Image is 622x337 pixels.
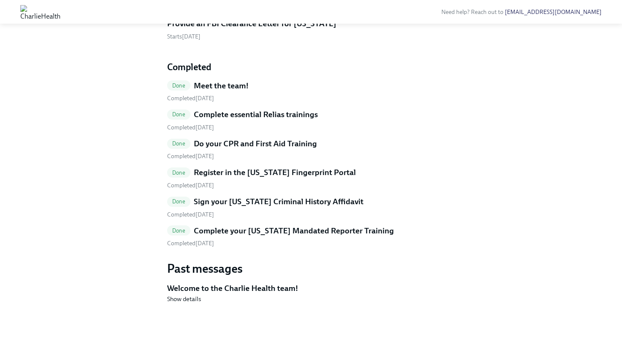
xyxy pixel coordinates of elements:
[167,61,455,74] h4: Completed
[167,170,190,176] span: Done
[167,182,214,189] span: Friday, September 26th 2025, 2:39 pm
[167,196,455,219] a: DoneSign your [US_STATE] Criminal History Affidavit Completed[DATE]
[167,95,214,102] span: Friday, September 26th 2025, 2:58 pm
[167,124,214,131] span: Friday, September 26th 2025, 2:11 pm
[167,80,455,103] a: DoneMeet the team! Completed[DATE]
[167,225,455,248] a: DoneComplete your [US_STATE] Mandated Reporter Training Completed[DATE]
[167,140,190,147] span: Done
[167,261,455,276] h3: Past messages
[167,198,190,205] span: Done
[167,111,190,118] span: Done
[167,211,214,218] span: Completed [DATE]
[194,167,356,178] h5: Register in the [US_STATE] Fingerprint Portal
[194,80,249,91] h5: Meet the team!
[167,240,214,247] span: Friday, September 26th 2025, 2:41 pm
[167,295,201,303] button: Show details
[167,82,190,89] span: Done
[167,18,455,41] a: Provide an FBI Clearance Letter for [US_STATE]Starts[DATE]
[167,227,190,234] span: Done
[194,225,394,236] h5: Complete your [US_STATE] Mandated Reporter Training
[167,153,214,160] span: Friday, September 26th 2025, 2:11 pm
[441,8,602,16] span: Need help? Reach out to
[167,109,455,132] a: DoneComplete essential Relias trainings Completed[DATE]
[194,109,318,120] h5: Complete essential Relias trainings
[505,8,602,16] a: [EMAIL_ADDRESS][DOMAIN_NAME]
[167,167,455,189] a: DoneRegister in the [US_STATE] Fingerprint Portal Completed[DATE]
[167,33,201,40] span: Monday, October 6th 2025, 9:00 am
[167,138,455,161] a: DoneDo your CPR and First Aid Training Completed[DATE]
[167,283,455,294] h5: Welcome to the Charlie Health team!
[194,196,363,207] h5: Sign your [US_STATE] Criminal History Affidavit
[20,5,61,19] img: CharlieHealth
[194,138,317,149] h5: Do your CPR and First Aid Training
